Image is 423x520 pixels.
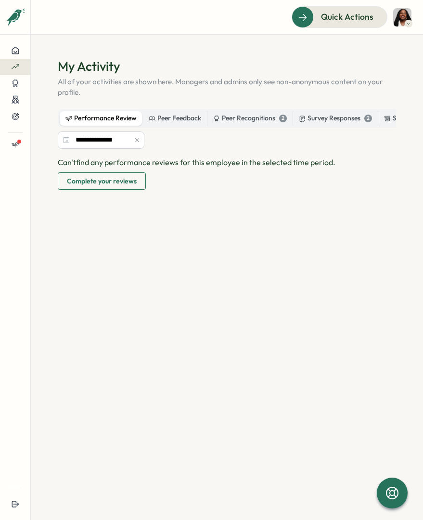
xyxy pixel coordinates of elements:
h1: My Activity [58,58,396,75]
img: Laissa Duclos [393,8,411,26]
span: Complete your reviews [67,173,137,189]
div: Peer Recognitions [213,113,287,124]
div: Peer Feedback [149,113,201,124]
button: Quick Actions [292,6,387,27]
div: Performance Review [65,113,137,124]
div: 2 [279,115,287,122]
div: Survey Responses [299,113,372,124]
p: All of your activities are shown here. Managers and admins only see non-anonymous content on your... [58,77,396,98]
div: 2 [364,115,372,122]
span: Can't find any performance reviews for this employee in the selected time period. [58,157,335,167]
span: Quick Actions [321,11,373,23]
button: Complete your reviews [58,172,146,190]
